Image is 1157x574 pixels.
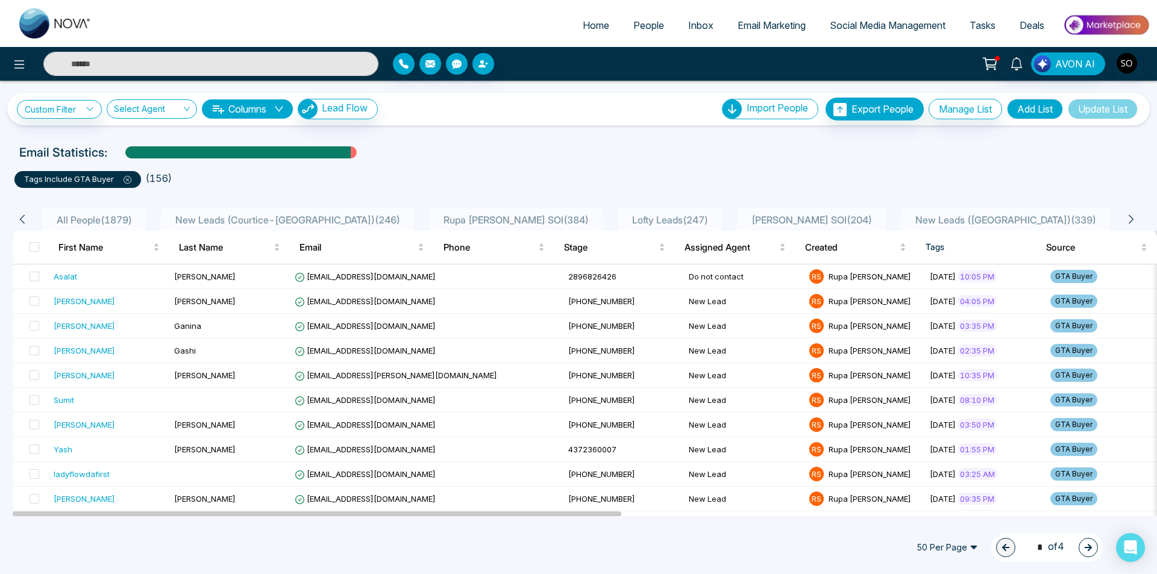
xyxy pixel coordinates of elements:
[54,345,115,357] div: [PERSON_NAME]
[564,240,656,255] span: Stage
[826,98,924,120] button: Export People
[830,19,945,31] span: Social Media Management
[930,420,956,429] span: [DATE]
[809,467,824,481] span: R S
[54,493,115,505] div: [PERSON_NAME]
[169,231,290,264] th: Last Name
[688,19,713,31] span: Inbox
[829,296,911,306] span: Rupa [PERSON_NAME]
[202,99,293,119] button: Columnsdown
[684,289,804,314] td: New Lead
[17,100,102,119] a: Custom Filter
[1068,99,1138,119] button: Update List
[916,231,1036,264] th: Tags
[930,346,956,355] span: [DATE]
[958,394,997,406] span: 08:10 PM
[174,494,236,504] span: [PERSON_NAME]
[930,296,956,306] span: [DATE]
[726,14,818,37] a: Email Marketing
[274,104,284,114] span: down
[684,363,804,388] td: New Lead
[930,445,956,454] span: [DATE]
[829,469,911,479] span: Rupa [PERSON_NAME]
[1050,443,1097,456] span: GTA Buyer
[627,214,713,226] span: Lofty Leads ( 247 )
[958,468,997,480] span: 03:25 AM
[174,272,236,281] span: [PERSON_NAME]
[809,343,824,358] span: R S
[171,214,405,226] span: New Leads (Courtice-[GEOGRAPHIC_DATA]) ( 246 )
[684,462,804,487] td: New Lead
[829,272,911,281] span: Rupa [PERSON_NAME]
[675,231,795,264] th: Assigned Agent
[295,445,436,454] span: [EMAIL_ADDRESS][DOMAIN_NAME]
[1034,55,1051,72] img: Lead Flow
[684,487,804,511] td: New Lead
[958,320,997,332] span: 03:35 PM
[1007,99,1063,119] button: Add List
[568,494,635,504] span: [PHONE_NUMBER]
[295,296,436,306] span: [EMAIL_ADDRESS][DOMAIN_NAME]
[829,445,911,454] span: Rupa [PERSON_NAME]
[58,240,151,255] span: First Name
[568,272,616,281] span: 2896826426
[958,14,1008,37] a: Tasks
[958,345,997,357] span: 02:35 PM
[295,346,436,355] span: [EMAIL_ADDRESS][DOMAIN_NAME]
[434,231,554,264] th: Phone
[958,419,997,431] span: 03:50 PM
[958,443,997,455] span: 01:55 PM
[829,494,911,504] span: Rupa [PERSON_NAME]
[146,171,172,186] li: ( 156 )
[174,370,236,380] span: [PERSON_NAME]
[568,420,635,429] span: [PHONE_NUMBER]
[174,445,236,454] span: [PERSON_NAME]
[633,19,664,31] span: People
[174,296,236,306] span: [PERSON_NAME]
[1050,319,1097,332] span: GTA Buyer
[829,395,911,405] span: Rupa [PERSON_NAME]
[568,370,635,380] span: [PHONE_NUMBER]
[805,240,897,255] span: Created
[54,443,72,455] div: Yash
[1062,11,1150,39] img: Market-place.gif
[911,214,1101,226] span: New Leads ([GEOGRAPHIC_DATA]) ( 339 )
[295,370,497,380] span: [EMAIL_ADDRESS][PERSON_NAME][DOMAIN_NAME]
[738,19,806,31] span: Email Marketing
[1050,344,1097,357] span: GTA Buyer
[439,214,594,226] span: Rupa [PERSON_NAME] SOI ( 384 )
[930,272,956,281] span: [DATE]
[930,494,956,504] span: [DATE]
[571,14,621,37] a: Home
[174,346,196,355] span: Gashi
[809,368,824,382] span: R S
[322,102,368,114] span: Lead Flow
[958,493,997,505] span: 09:35 PM
[930,395,956,405] span: [DATE]
[621,14,676,37] a: People
[298,99,318,119] img: Lead Flow
[1050,369,1097,382] span: GTA Buyer
[295,321,436,331] span: [EMAIL_ADDRESS][DOMAIN_NAME]
[747,102,808,114] span: Import People
[1050,492,1097,505] span: GTA Buyer
[1050,467,1097,481] span: GTA Buyer
[1050,393,1097,407] span: GTA Buyer
[568,395,635,405] span: [PHONE_NUMBER]
[829,346,911,355] span: Rupa [PERSON_NAME]
[295,494,436,504] span: [EMAIL_ADDRESS][DOMAIN_NAME]
[930,370,956,380] span: [DATE]
[24,173,131,186] p: tags include GTA Buyer
[684,338,804,363] td: New Lead
[295,395,436,405] span: [EMAIL_ADDRESS][DOMAIN_NAME]
[554,231,675,264] th: Stage
[684,388,804,413] td: New Lead
[19,8,92,39] img: Nova CRM Logo
[1055,57,1095,71] span: AVON AI
[908,538,986,557] span: 50 Per Page
[54,320,115,332] div: [PERSON_NAME]
[684,413,804,437] td: New Lead
[685,240,777,255] span: Assigned Agent
[809,269,824,284] span: R S
[295,469,436,479] span: [EMAIL_ADDRESS][DOMAIN_NAME]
